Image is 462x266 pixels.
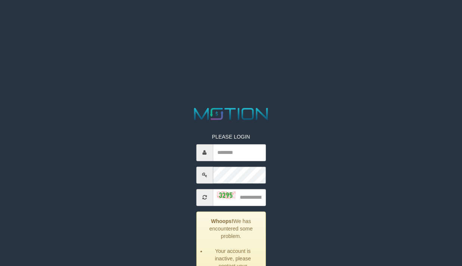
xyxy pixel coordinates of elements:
img: captcha [217,191,235,199]
strong: Whoops! [211,218,233,224]
img: MOTION_logo.png [190,106,271,122]
p: PLEASE LOGIN [196,133,266,140]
